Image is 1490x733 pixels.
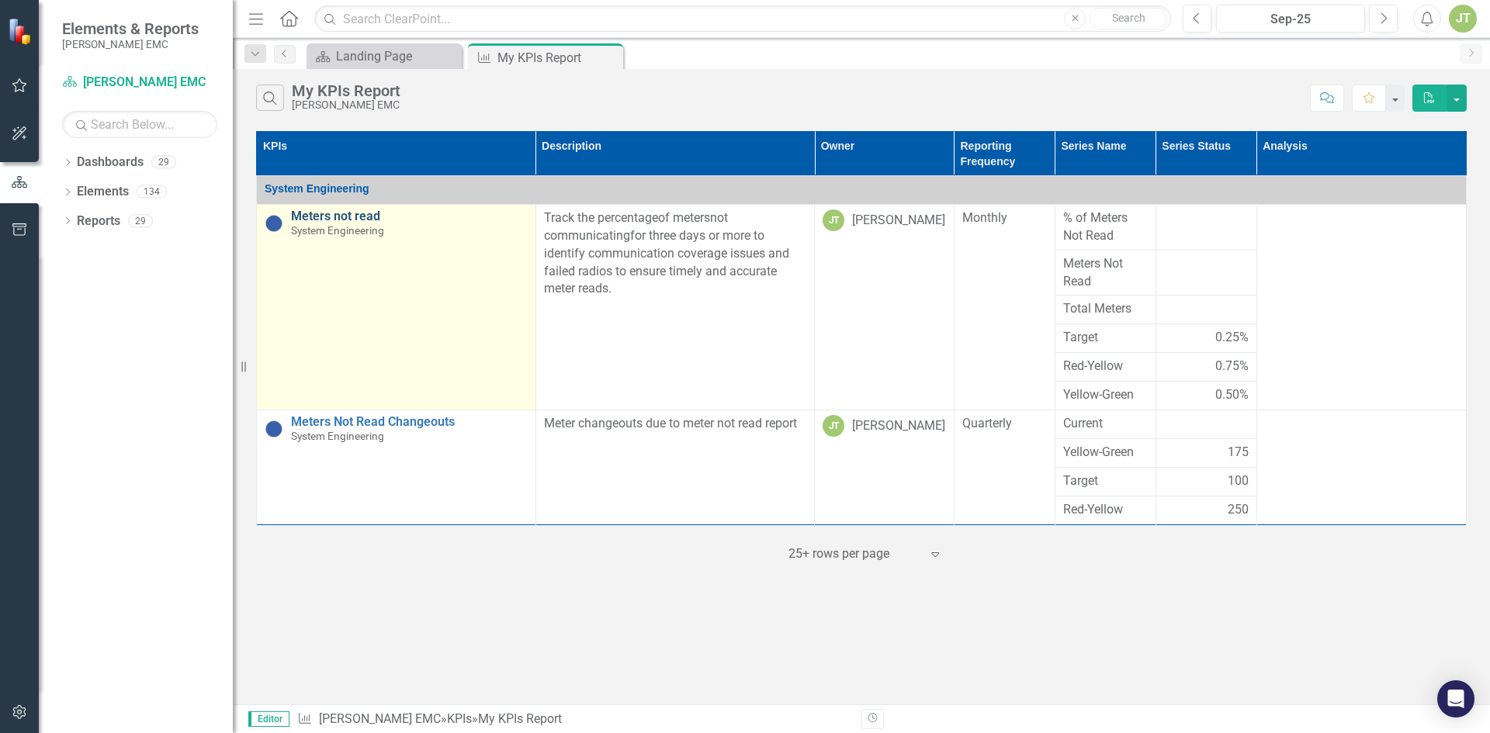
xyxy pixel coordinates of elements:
button: JT [1449,5,1477,33]
span: 175 [1228,444,1249,462]
td: Double-Click to Edit [1156,250,1256,296]
td: Double-Click to Edit [535,205,815,410]
span: Search [1112,12,1145,24]
div: 134 [137,185,167,199]
img: ClearPoint Strategy [8,18,35,45]
span: Yellow-Green [1063,444,1148,462]
div: Quarterly [962,415,1047,433]
a: Meters not read [291,209,528,223]
p: Track the percentageof metersnot communicatingfor three days or more to identify communication co... [544,209,807,298]
td: Double-Click to Edit [1156,353,1256,382]
div: » » [297,711,850,728]
a: KPIs [447,711,472,726]
div: My KPIs Report [497,48,619,67]
td: Double-Click to Edit Right Click for Context Menu [257,410,536,525]
span: System Engineering [291,224,384,237]
td: Double-Click to Edit [815,410,955,525]
img: No Information [265,214,283,233]
div: JT [823,415,844,437]
div: Landing Page [336,47,458,66]
span: System Engineering [291,430,384,442]
td: Double-Click to Edit [1256,410,1466,525]
div: My KPIs Report [478,711,562,726]
div: My KPIs Report [292,82,400,99]
td: Double-Click to Edit [535,410,815,525]
div: Sep-25 [1221,10,1360,29]
span: 0.75% [1215,358,1249,375]
span: Total Meters [1063,300,1148,318]
div: Open Intercom Messenger [1437,680,1474,717]
td: Double-Click to Edit [1055,382,1156,410]
a: [PERSON_NAME] EMC [62,74,217,92]
td: Double-Click to Edit [1156,468,1256,496]
a: Landing Page [310,47,458,66]
button: Search [1090,8,1167,29]
div: [PERSON_NAME] EMC [292,99,400,111]
span: System Engineering [265,182,369,195]
span: 0.25% [1215,329,1249,347]
td: Double-Click to Edit [1156,439,1256,468]
div: [PERSON_NAME] [852,417,945,435]
td: Double-Click to Edit [1156,382,1256,410]
small: [PERSON_NAME] EMC [62,38,199,50]
span: Current [1063,415,1148,433]
td: Double-Click to Edit [1055,496,1156,525]
span: Red-Yellow [1063,358,1148,375]
div: 29 [128,214,153,227]
input: Search ClearPoint... [314,5,1171,33]
td: Double-Click to Edit [1156,496,1256,525]
span: Target [1063,329,1148,347]
span: Meters Not Read [1063,255,1148,291]
span: 100 [1228,472,1249,490]
p: Meter changeouts due to meter not read report [544,415,807,433]
span: Target [1063,472,1148,490]
td: Double-Click to Edit [1156,410,1256,439]
span: Editor [248,711,289,727]
td: Double-Click to Edit [1055,324,1156,353]
td: Double-Click to Edit [1055,439,1156,468]
td: Double-Click to Edit [815,205,955,410]
td: Double-Click to Edit Right Click for Context Menu [257,205,536,410]
a: Dashboards [77,154,144,171]
div: Monthly [962,209,1047,227]
td: Double-Click to Edit [1055,250,1156,296]
a: [PERSON_NAME] EMC [319,711,441,726]
img: No Information [265,420,283,438]
a: Meters Not Read Changeouts [291,415,528,429]
td: Double-Click to Edit [1256,205,1466,410]
div: JT [823,209,844,231]
button: Sep-25 [1216,5,1365,33]
td: Double-Click to Edit [1055,410,1156,439]
span: 0.50% [1215,386,1249,404]
td: Double-Click to Edit [954,205,1055,410]
a: Elements [77,183,129,201]
input: Search Below... [62,111,217,138]
td: Double-Click to Edit [1156,324,1256,353]
td: Double-Click to Edit [954,410,1055,525]
span: % of Meters Not Read [1063,209,1148,245]
div: 29 [151,156,176,169]
span: Elements & Reports [62,19,199,38]
span: Yellow-Green [1063,386,1148,404]
td: Double-Click to Edit [1055,468,1156,496]
td: Double-Click to Edit [1055,353,1156,382]
span: Red-Yellow [1063,501,1148,519]
a: Reports [77,213,120,230]
span: 250 [1228,501,1249,519]
div: [PERSON_NAME] [852,212,945,230]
